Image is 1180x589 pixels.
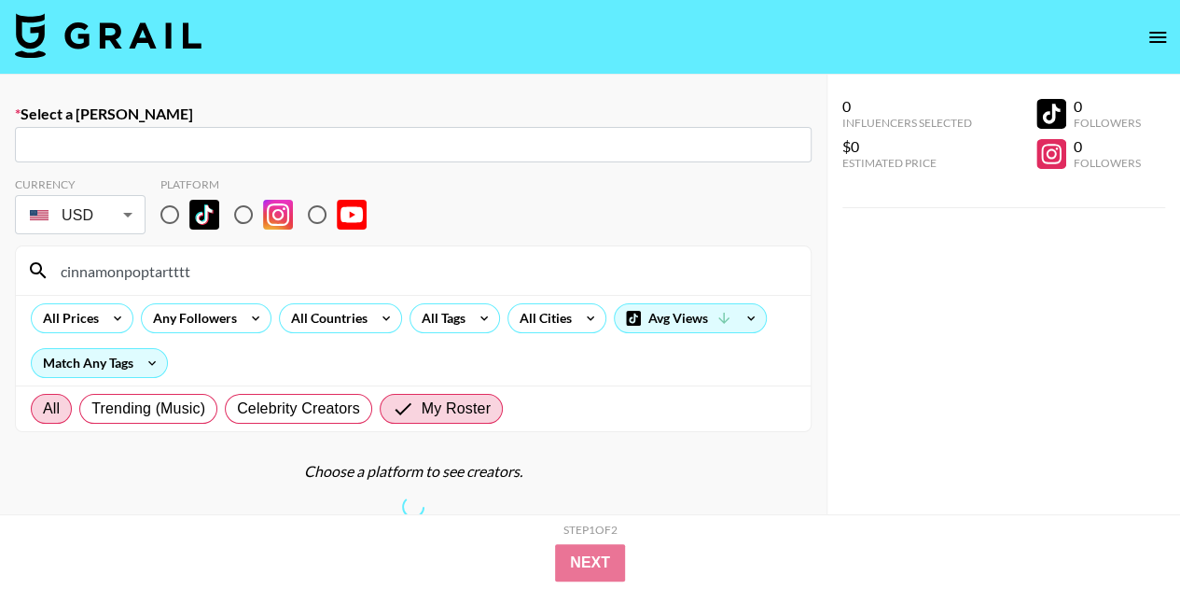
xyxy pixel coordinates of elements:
div: Influencers Selected [842,116,972,130]
div: Step 1 of 2 [563,523,618,537]
img: Grail Talent [15,13,201,58]
div: 0 [842,97,972,116]
img: YouTube [337,200,367,230]
div: All Cities [508,304,576,332]
div: $0 [842,137,972,156]
div: Any Followers [142,304,241,332]
label: Select a [PERSON_NAME] [15,105,812,123]
span: Refreshing talent, talent... [402,496,424,518]
img: Instagram [263,200,293,230]
div: Choose a platform to see creators. [15,462,812,481]
input: Search by User Name [49,256,799,286]
div: USD [19,199,142,231]
div: Avg Views [615,304,766,332]
div: Followers [1074,156,1141,170]
button: Next [555,544,625,582]
div: Platform [160,177,382,191]
div: All Prices [32,304,103,332]
div: 0 [1074,97,1141,116]
div: Followers [1074,116,1141,130]
div: All Tags [410,304,469,332]
span: Trending (Music) [91,398,205,420]
span: My Roster [422,398,491,420]
div: Match Any Tags [32,349,167,377]
span: All [43,398,60,420]
div: Estimated Price [842,156,972,170]
span: Celebrity Creators [237,398,360,420]
div: All Countries [280,304,371,332]
img: TikTok [189,200,219,230]
div: Currency [15,177,146,191]
button: open drawer [1139,19,1176,56]
div: 0 [1074,137,1141,156]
